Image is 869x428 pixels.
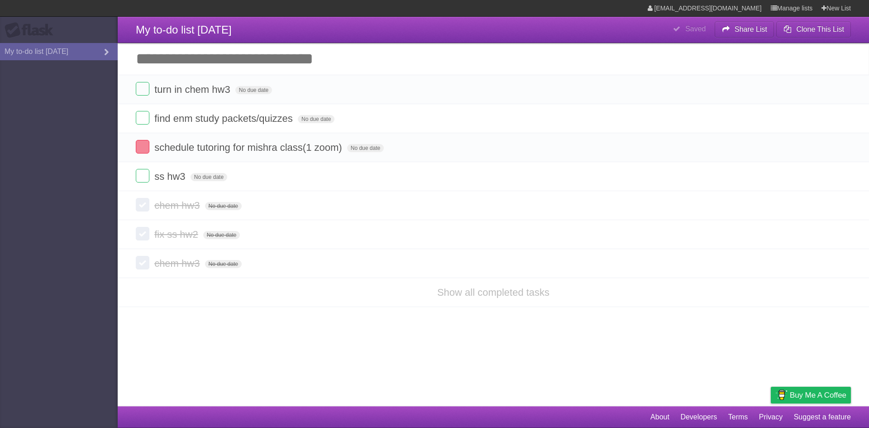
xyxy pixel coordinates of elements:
[680,409,717,426] a: Developers
[191,173,227,181] span: No due date
[685,25,706,33] b: Saved
[154,84,233,95] span: turn in chem hw3
[347,144,384,152] span: No due date
[136,140,149,154] label: Done
[136,82,149,96] label: Done
[203,231,240,239] span: No due date
[298,115,334,123] span: No due date
[790,387,846,403] span: Buy me a coffee
[437,287,549,298] a: Show all completed tasks
[759,409,783,426] a: Privacy
[715,21,774,38] button: Share List
[650,409,669,426] a: About
[136,198,149,212] label: Done
[735,25,767,33] b: Share List
[154,142,344,153] span: schedule tutoring for mishra class(1 zoom)
[154,200,202,211] span: chem hw3
[154,229,201,240] span: fix ss hw2
[136,227,149,240] label: Done
[771,387,851,404] a: Buy me a coffee
[154,113,295,124] span: find enm study packets/quizzes
[775,387,788,403] img: Buy me a coffee
[776,21,851,38] button: Clone This List
[205,260,242,268] span: No due date
[205,202,242,210] span: No due date
[154,171,187,182] span: ss hw3
[136,169,149,183] label: Done
[5,22,59,38] div: Flask
[728,409,748,426] a: Terms
[136,24,232,36] span: My to-do list [DATE]
[794,409,851,426] a: Suggest a feature
[136,256,149,269] label: Done
[154,258,202,269] span: chem hw3
[136,111,149,125] label: Done
[796,25,844,33] b: Clone This List
[235,86,272,94] span: No due date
